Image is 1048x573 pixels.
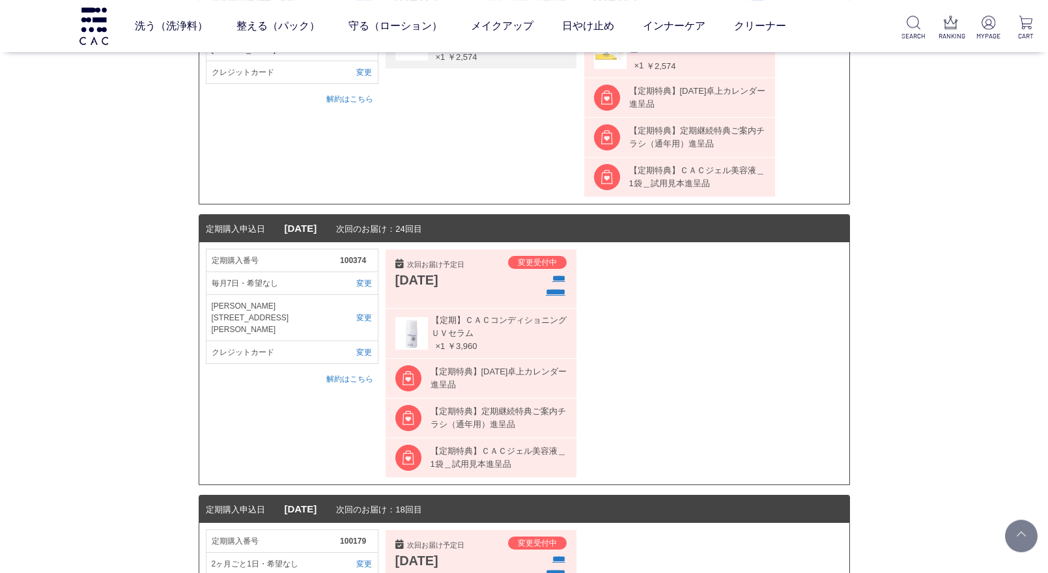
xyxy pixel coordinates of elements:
a: RANKING [939,16,963,41]
span: 【定期】ＣＡＣコンディショニング ＵＶセラム [428,314,567,339]
a: インナーケア [643,8,705,44]
div: 次回お届け予定日 [395,259,500,270]
div: 【定期特典】[DATE]卓上カレンダー進呈品 [431,365,570,391]
div: 【定期特典】[DATE]卓上カレンダー進呈品 [629,85,769,110]
span: [DATE] [285,503,317,514]
div: [DATE] [395,270,500,290]
span: 定期購入番号 [212,255,341,266]
dt: 次回のお届け：24回目 [199,215,849,243]
a: 解約はこちら [326,94,373,104]
div: 次回お届け予定日 [395,540,500,551]
img: regular_amenity.png [395,365,421,391]
span: [PERSON_NAME][STREET_ADDRESS][PERSON_NAME] [212,300,341,335]
div: 【定期特典】ＣＡＣジェル美容液＿1袋＿試用見本進呈品 [629,164,769,189]
span: 100179 [340,535,372,547]
a: 守る（ローション） [348,8,442,44]
span: 定期購入番号 [212,535,341,547]
span: 変更受付中 [518,538,557,548]
span: 2ヶ月ごと1日・希望なし [212,558,341,570]
img: regular_amenity.png [594,164,620,190]
div: 【定期特典】定期継続特典ご案内チラシ（通年用）進呈品 [431,405,570,430]
dt: 次回のお届け：18回目 [199,496,849,524]
img: regular_amenity.png [594,85,620,111]
a: 整える（パック） [236,8,320,44]
img: regular_amenity.png [594,124,620,150]
a: メイクアップ [471,8,533,44]
span: 100374 [340,255,372,266]
p: CART [1013,31,1038,41]
img: regular_amenity.png [395,405,421,431]
span: 毎月7日・希望なし [212,277,341,289]
a: 変更 [340,66,372,78]
img: 000525t.jpg [395,317,428,350]
a: SEARCH [901,16,926,41]
a: 変更 [340,277,372,289]
p: RANKING [939,31,963,41]
a: 変更 [340,558,372,570]
p: MYPAGE [976,31,1000,41]
img: regular_amenity.png [395,445,421,471]
span: クレジットカード [212,346,341,358]
span: [DATE] [285,223,317,234]
p: SEARCH [901,31,926,41]
div: 【定期特典】ＣＡＣジェル美容液＿1袋＿試用見本進呈品 [431,445,570,470]
a: クリーナー [734,8,786,44]
div: [DATE] [395,551,500,570]
a: 変更 [340,346,372,358]
span: クレジットカード [212,66,341,78]
span: ￥3,960 [447,341,477,351]
a: 日やけ止め [562,8,614,44]
a: 洗う（洗浄料） [135,8,208,44]
span: 定期購入申込日 [206,505,265,514]
span: 定期購入申込日 [206,224,265,234]
a: 変更 [340,312,372,324]
a: CART [1013,16,1038,41]
img: logo [78,7,110,44]
a: MYPAGE [976,16,1000,41]
div: 【定期特典】定期継続特典ご案内チラシ（通年用）進呈品 [629,124,769,150]
a: 解約はこちら [326,374,373,384]
span: ×1 [428,340,446,353]
span: 変更受付中 [518,258,557,267]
